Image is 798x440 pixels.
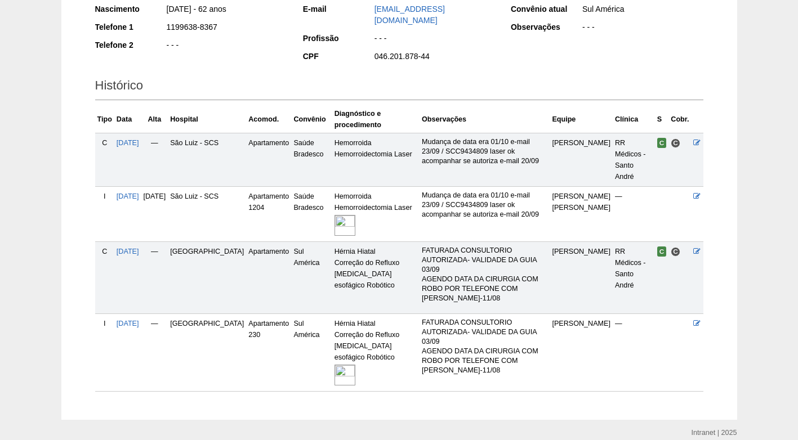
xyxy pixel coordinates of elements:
[550,133,613,186] td: [PERSON_NAME]
[581,21,703,35] div: - - -
[303,3,373,15] div: E-mail
[246,186,291,241] td: Apartamento 1204
[97,191,112,202] div: I
[420,106,550,133] th: Observações
[246,314,291,392] td: Apartamento 230
[613,133,655,186] td: RR Médicos - Santo André
[95,21,166,33] div: Telefone 1
[422,318,547,375] p: FATURADA CONSULTORIO AUTORIZADA- VALIDADE DA GUIA 03/09 AGENDO DATA DA CIRURGIA COM ROBO POR TELE...
[291,241,332,313] td: Sul América
[671,138,680,148] span: Consultório
[95,3,166,15] div: Nascimento
[657,138,667,148] span: Confirmada
[550,106,613,133] th: Equipe
[422,191,547,219] p: Mudança de data era 01/10 e-mail 23/09 / SCC9434809 laser ok acompanhar se autoriza e-mail 20/09
[95,74,703,100] h2: Histórico
[581,3,703,17] div: Sul América
[168,133,246,186] td: São Luiz - SCS
[114,106,141,133] th: Data
[117,320,139,327] a: [DATE]
[613,314,655,392] td: —
[168,186,246,241] td: São Luiz - SCS
[332,314,420,392] td: Hérnia Hiatal Correção do Refluxo [MEDICAL_DATA] esofágico Robótico
[141,314,168,392] td: —
[246,133,291,186] td: Apartamento
[168,241,246,313] td: [GEOGRAPHIC_DATA]
[552,202,610,213] div: [PERSON_NAME]
[291,106,332,133] th: Convênio
[97,318,112,329] div: I
[332,106,420,133] th: Diagnóstico e procedimento
[97,246,112,257] div: C
[291,133,332,186] td: Saúde Bradesco
[117,139,139,147] a: [DATE]
[97,137,112,149] div: C
[166,21,288,35] div: 1199638-8367
[613,241,655,313] td: RR Médicos - Santo André
[550,241,613,313] td: [PERSON_NAME]
[550,186,613,241] td: [PERSON_NAME]
[291,186,332,241] td: Saúde Bradesco
[246,241,291,313] td: Apartamento
[117,192,139,200] a: [DATE]
[303,51,373,62] div: CPF
[141,241,168,313] td: —
[332,186,420,241] td: Hemorroida Hemorroidectomia Laser
[550,314,613,392] td: [PERSON_NAME]
[422,137,547,166] p: Mudança de data era 01/10 e-mail 23/09 / SCC9434809 laser ok acompanhar se autoriza e-mail 20/09
[613,106,655,133] th: Clínica
[613,186,655,241] td: —
[168,106,246,133] th: Hospital
[655,106,669,133] th: S
[511,21,581,33] div: Observações
[332,241,420,313] td: Hérnia Hiatal Correção do Refluxo [MEDICAL_DATA] esofágico Robótico
[117,248,139,255] a: [DATE]
[657,246,667,257] span: Confirmada
[141,106,168,133] th: Alta
[246,106,291,133] th: Acomod.
[166,39,288,53] div: - - -
[692,427,737,438] div: Intranet | 2025
[332,133,420,186] td: Hemorroida Hemorroidectomia Laser
[375,5,445,25] a: [EMAIL_ADDRESS][DOMAIN_NAME]
[144,192,166,200] span: [DATE]
[141,133,168,186] td: —
[511,3,581,15] div: Convênio atual
[373,51,496,65] div: 046.201.878-44
[166,3,288,17] div: [DATE] - 62 anos
[422,246,547,303] p: FATURADA CONSULTORIO AUTORIZADA- VALIDADE DA GUIA 03/09 AGENDO DATA DA CIRURGIA COM ROBO POR TELE...
[95,106,114,133] th: Tipo
[303,33,373,44] div: Profissão
[95,39,166,51] div: Telefone 2
[373,33,496,47] div: - - -
[668,106,691,133] th: Cobr.
[671,247,680,257] span: Consultório
[291,314,332,392] td: Sul América
[168,314,246,392] td: [GEOGRAPHIC_DATA]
